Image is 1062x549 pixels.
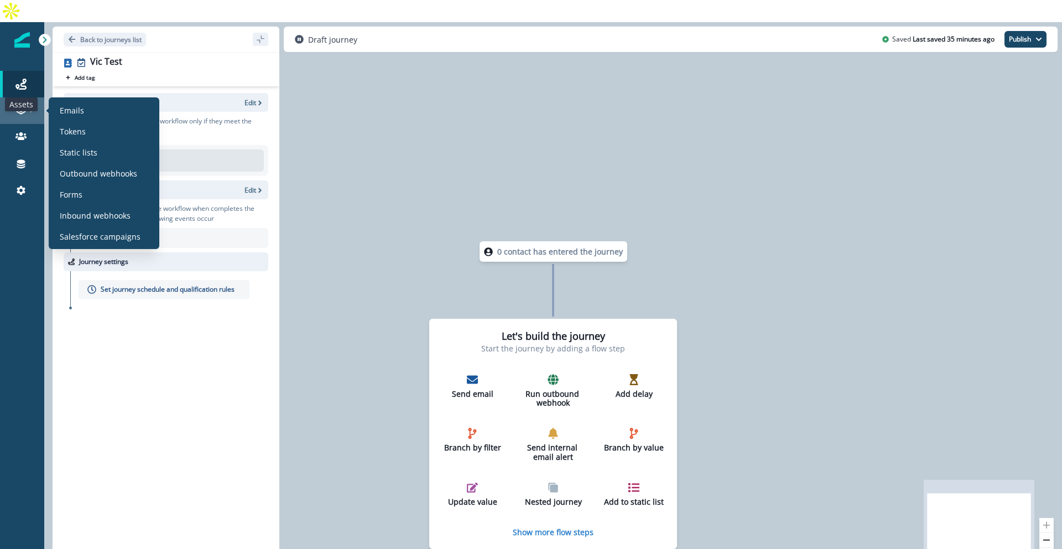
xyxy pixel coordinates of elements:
button: Update value [438,478,507,511]
button: Add to static list [599,478,669,511]
button: Nested journey [518,478,588,511]
p: Add tag [75,74,95,81]
button: Add delay [599,370,669,403]
p: Remove a contact from the workflow when completes the workflow if any of the following events occur [79,204,268,224]
p: Saved [892,34,911,44]
button: zoom out [1039,533,1054,548]
div: 0 contact has entered the journey [447,241,659,262]
button: sidebar collapse toggle [253,33,268,46]
div: Let's build the journeyStart the journey by adding a flow stepSend emailRun outbound webhookAdd d... [429,319,677,549]
p: Journey settings [79,257,128,267]
p: Add to static list [603,498,664,507]
p: Emails [60,105,84,116]
a: Outbound webhooks [53,165,155,182]
button: Run outbound webhook [518,370,588,413]
p: Last saved 35 minutes ago [913,34,995,44]
p: Set journey schedule and qualification rules [101,284,235,294]
p: Tokens [60,126,86,137]
p: Salesforce campaigns [60,231,140,242]
button: Edit [244,185,264,195]
button: Send email [438,370,507,403]
p: Send internal email alert [523,443,584,462]
a: Tokens [53,123,155,139]
button: Show more flow steps [513,527,594,537]
a: Forms [53,186,155,203]
button: Send internal email alert [518,423,588,467]
p: Forms [60,189,82,200]
h2: Let's build the journey [502,330,605,343]
p: Update value [442,498,503,507]
button: Branch by value [599,423,669,457]
p: Static lists [60,147,97,158]
button: Branch by filter [438,423,507,457]
p: Branch by value [603,443,664,453]
p: Edit [244,98,256,107]
p: Branch by filter [442,443,503,453]
p: 0 contact has entered the journey [497,246,623,257]
img: Inflection [14,32,30,48]
p: Nested journey [523,498,584,507]
button: Publish [1004,31,1047,48]
p: Outbound webhooks [60,168,137,179]
a: Salesforce campaigns [53,228,155,245]
p: Add delay [603,390,664,399]
p: Send email [442,390,503,399]
p: Run outbound webhook [523,390,584,408]
button: Add tag [64,73,97,82]
div: Vic Test [90,56,122,69]
p: Back to journeys list [80,35,142,44]
p: Edit [244,185,256,195]
a: Emails [53,102,155,118]
a: Static lists [53,144,155,160]
p: Draft journey [308,34,357,45]
p: Consider a contact for the workflow only if they meet the following criteria [79,116,268,136]
a: Inbound webhooks [53,207,155,224]
button: Edit [244,98,264,107]
p: Start the journey by adding a flow step [481,343,625,354]
button: Go back [64,33,146,46]
p: Inbound webhooks [60,210,131,221]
